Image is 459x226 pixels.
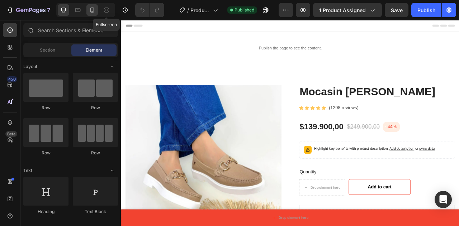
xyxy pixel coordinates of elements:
span: Published [235,7,254,13]
input: Search Sections & Elements [23,23,118,37]
button: Save [385,3,408,17]
span: Product Page - [DATE] 22:03:49 [190,6,210,14]
span: Element [86,47,102,53]
div: 450 [7,76,17,82]
div: Undo/Redo [135,3,164,17]
p: 7 [47,6,50,14]
span: / [187,6,189,14]
span: 1 product assigned [319,6,366,14]
span: Add description [341,161,373,166]
div: Add to cart [314,208,344,217]
div: Publish [417,6,435,14]
div: Text Block [73,208,118,215]
span: Toggle open [107,61,118,72]
h2: Mocasin [PERSON_NAME] [226,82,425,100]
div: Beta [5,131,17,137]
span: Section [40,47,55,53]
div: Quantity [226,188,425,199]
button: Add to cart [289,202,368,222]
div: Drop element here [241,210,279,216]
div: $139.900,00 [226,129,284,143]
p: (1298 reviews) [264,107,302,117]
div: Heading [23,208,68,215]
span: or [373,161,399,166]
span: Save [391,7,403,13]
span: sync data [379,161,399,166]
div: Row [73,105,118,111]
div: Row [23,150,68,156]
span: Text [23,167,32,174]
pre: - 44% [333,129,355,143]
div: Open Intercom Messenger [435,191,452,208]
span: Layout [23,63,37,70]
button: 7 [3,3,53,17]
button: 1 product assigned [313,3,382,17]
button: Publish [411,3,441,17]
div: Row [73,150,118,156]
span: Toggle open [107,165,118,176]
div: Row [23,105,68,111]
iframe: Design area [121,20,459,226]
p: Highlight key benefits with product description. [245,160,399,167]
div: $249.900,00 [287,129,330,142]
